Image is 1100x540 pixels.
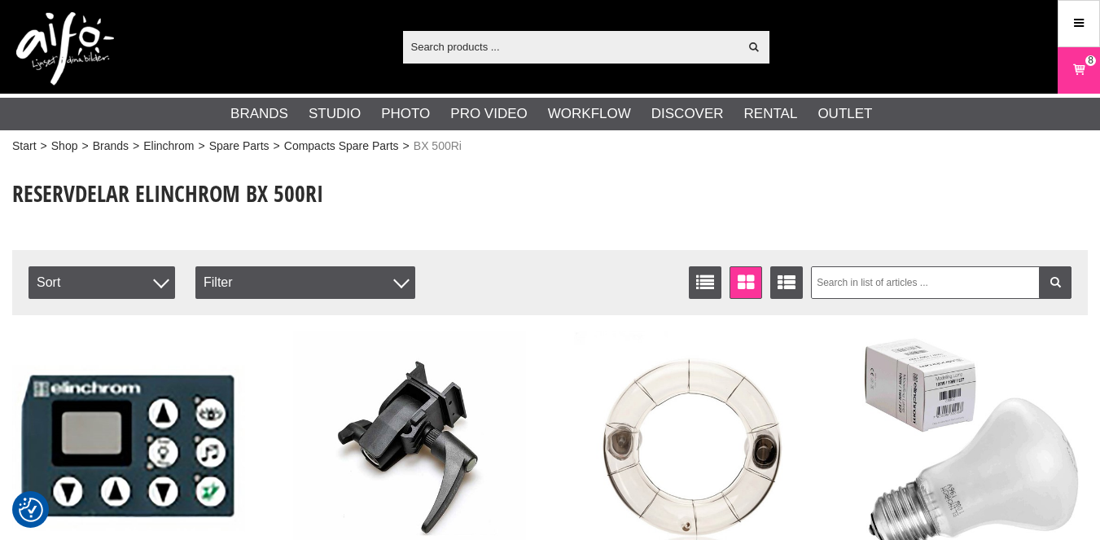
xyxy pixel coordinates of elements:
a: Studio [309,103,361,125]
div: Filter [195,266,415,299]
a: Extended list [770,266,803,299]
span: Sort [28,266,175,299]
img: Revisit consent button [19,498,43,522]
span: > [41,138,47,155]
a: Start [12,138,37,155]
h1: Reservdelar Elinchrom BX 500Ri [12,178,638,209]
a: 8 [1058,51,1099,90]
span: > [403,138,410,155]
span: > [81,138,88,155]
span: > [198,138,204,155]
span: 8 [1088,53,1093,68]
a: Workflow [548,103,631,125]
img: logo.png [16,12,114,86]
span: > [274,138,280,155]
input: Search products ... [403,34,739,59]
a: Discover [651,103,724,125]
a: Brands [230,103,288,125]
a: Brands [93,138,129,155]
button: Consent Preferences [19,495,43,525]
a: Compacts Spare Parts [284,138,399,155]
a: List [689,266,721,299]
span: > [133,138,139,155]
a: Photo [381,103,430,125]
a: Outlet [817,103,872,125]
span: BX 500Ri [414,138,462,155]
a: Spare Parts [209,138,270,155]
a: Pro Video [450,103,527,125]
a: Filter [1039,266,1072,299]
a: Window [730,266,762,299]
a: Elinchrom [143,138,194,155]
a: Shop [51,138,78,155]
a: Rental [744,103,798,125]
input: Search in list of articles ... [811,266,1072,299]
